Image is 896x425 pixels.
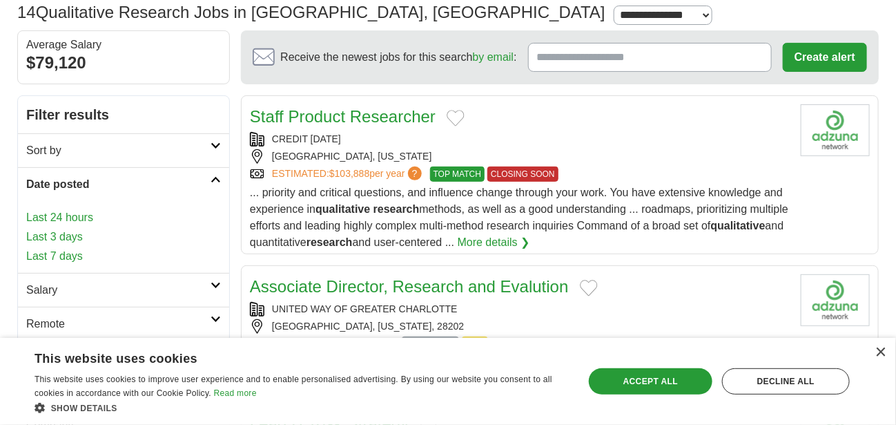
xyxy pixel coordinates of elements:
div: This website uses cookies [35,346,533,367]
span: NEW [462,337,488,352]
a: Remote [18,307,229,341]
div: $79,120 [26,50,221,75]
span: ... priority and critical questions, and influence change through your work. You have extensive k... [250,187,788,248]
div: Accept all [589,368,712,395]
a: Last 7 days [26,248,221,265]
span: CLOSING SOON [487,167,558,182]
span: TOP MATCH [430,167,485,182]
h2: Filter results [18,96,229,133]
span: This website uses cookies to improve user experience and to enable personalised advertising. By u... [35,375,552,398]
img: Company logo [801,104,870,156]
span: Receive the newest jobs for this search : [280,49,516,66]
span: $103,888 [329,168,369,179]
a: Salary [18,273,229,307]
div: Show details [35,401,567,415]
div: CREDIT [DATE] [250,132,790,147]
a: by email [473,51,514,63]
h2: Salary [26,282,211,299]
img: Company logo [801,274,870,326]
h2: Date posted [26,176,211,193]
div: $77528 - $84219 PER YEAR [250,337,790,352]
button: Create alert [783,43,867,72]
h2: Remote [26,316,211,332]
h2: Sort by [26,142,211,159]
div: Decline all [722,368,850,395]
a: Sort by [18,133,229,167]
a: ESTIMATED:$103,888per year? [272,167,425,182]
strong: research [373,203,420,215]
div: UNITED WAY OF GREATER CHARLOTTE [250,302,790,317]
span: ? [408,167,422,180]
strong: research [306,236,353,248]
div: [GEOGRAPHIC_DATA], [US_STATE], 28202 [250,319,790,334]
a: Read more, opens a new window [214,388,257,398]
span: EASY APPLY [402,337,458,352]
div: [GEOGRAPHIC_DATA], [US_STATE] [250,149,790,164]
h1: Qualitative Research Jobs in [GEOGRAPHIC_DATA], [GEOGRAPHIC_DATA] [17,3,605,21]
a: More details ❯ [458,234,530,251]
a: Last 3 days [26,229,221,245]
div: Average Salary [26,39,221,50]
div: Close [875,348,886,358]
button: Add to favorite jobs [580,280,598,296]
strong: qualitative [315,203,370,215]
a: Date posted [18,167,229,201]
a: Last 24 hours [26,209,221,226]
button: Add to favorite jobs [447,110,465,126]
strong: qualitative [711,220,766,232]
a: Staff Product Researcher [250,107,436,126]
a: Associate Director, Research and Evalution [250,277,569,296]
span: Show details [51,404,117,413]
